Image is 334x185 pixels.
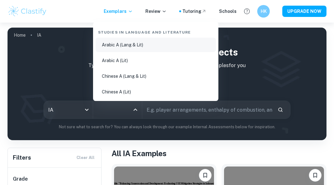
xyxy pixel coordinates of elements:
a: Home [14,31,26,40]
button: HK [257,5,270,18]
li: Chinese A (Lit) [96,85,216,99]
h6: Grade [13,175,97,183]
button: Search [275,104,286,115]
img: Clastify logo [8,5,47,18]
li: Arabic A (Lit) [96,53,216,68]
h1: All IA Examples [112,148,326,159]
button: Bookmark [309,169,321,182]
a: Schools [219,8,237,15]
h6: Filters [13,153,31,162]
button: Bookmark [199,169,211,182]
p: Review [145,8,167,15]
p: Exemplars [104,8,133,15]
button: UPGRADE NOW [282,6,326,17]
li: Arabic A (Lang & Lit) [96,38,216,52]
button: Help and Feedback [242,6,252,17]
a: Tutoring [182,8,206,15]
div: IA [44,101,93,119]
input: E.g. player arrangements, enthalpy of combustion, analysis of a big city... [142,101,273,119]
h1: IB IA examples for all subjects [13,45,321,59]
p: IA [37,32,41,39]
div: Studies in Language and Literature [96,24,216,38]
p: Not sure what to search for? You can always look through our example Internal Assessments below f... [13,124,321,130]
img: profile cover [8,28,326,140]
button: Close [131,105,140,114]
p: Type a search phrase to find the most relevant IA examples for you [13,62,321,69]
li: Chinese A (Lang & Lit) [96,69,216,83]
h6: HK [260,8,267,15]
